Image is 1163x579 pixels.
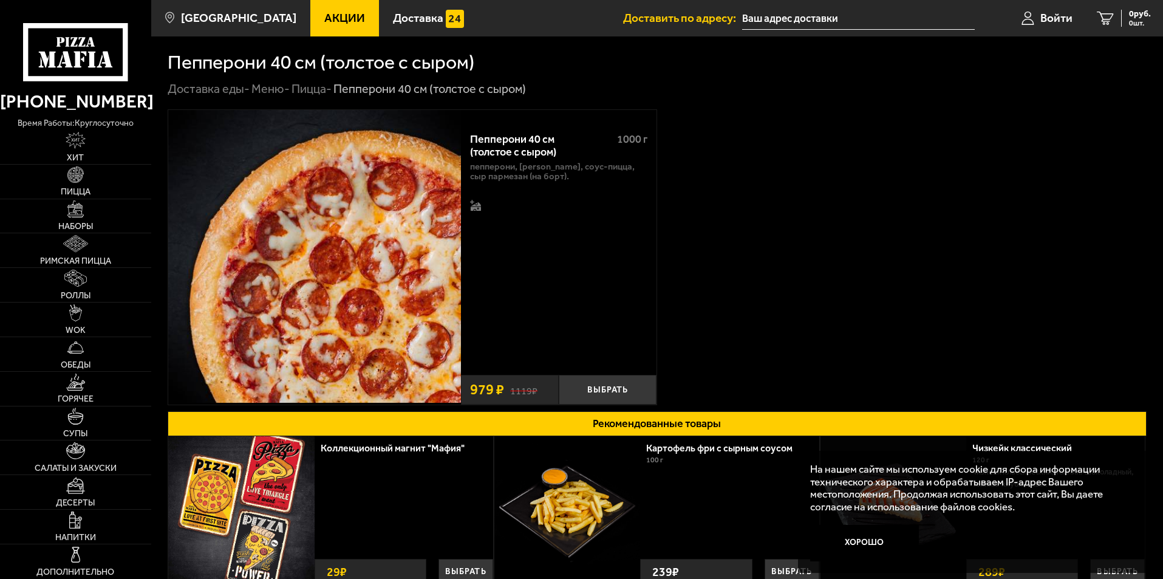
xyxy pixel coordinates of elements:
[623,12,742,24] span: Доставить по адресу:
[446,10,464,28] img: 15daf4d41897b9f0e9f617042186c801.svg
[1129,10,1151,18] span: 0 руб.
[810,463,1128,513] p: На нашем сайте мы используем cookie для сбора информации технического характера и обрабатываем IP...
[55,533,96,542] span: Напитки
[168,53,474,72] h1: Пепперони 40 см (толстое с сыром)
[35,464,117,473] span: Салаты и закуски
[168,81,250,96] a: Доставка еды-
[742,7,975,30] input: Ваш адрес доставки
[63,430,87,438] span: Супы
[324,12,365,24] span: Акции
[168,110,461,403] img: Пепперони 40 см (толстое с сыром)
[168,411,1147,436] button: Рекомендованные товары
[168,110,461,405] a: Пепперони 40 см (толстое с сыром)
[36,568,114,577] span: Дополнительно
[56,499,95,507] span: Десерты
[292,81,332,96] a: Пицца-
[40,257,111,266] span: Римская пицца
[810,525,919,561] button: Хорошо
[61,361,90,369] span: Обеды
[972,442,1084,454] a: Чизкейк классический
[66,326,86,335] span: WOK
[61,188,90,196] span: Пицца
[181,12,296,24] span: [GEOGRAPHIC_DATA]
[393,12,443,24] span: Доставка
[333,81,526,97] div: Пепперони 40 см (толстое с сыром)
[470,133,607,159] div: Пепперони 40 см (толстое с сыром)
[67,154,84,162] span: Хит
[470,383,504,397] span: 979 ₽
[470,162,647,182] p: пепперони, [PERSON_NAME], соус-пицца, сыр пармезан (на борт).
[1040,12,1073,24] span: Войти
[510,383,537,396] s: 1119 ₽
[646,442,805,454] a: Картофель фри с сырным соусом
[58,395,94,403] span: Горячее
[559,375,657,405] button: Выбрать
[617,132,647,146] span: 1000 г
[58,222,93,231] span: Наборы
[61,292,90,300] span: Роллы
[646,456,663,464] span: 100 г
[1129,19,1151,27] span: 0 шт.
[251,81,290,96] a: Меню-
[321,442,477,454] a: Коллекционный магнит "Мафия"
